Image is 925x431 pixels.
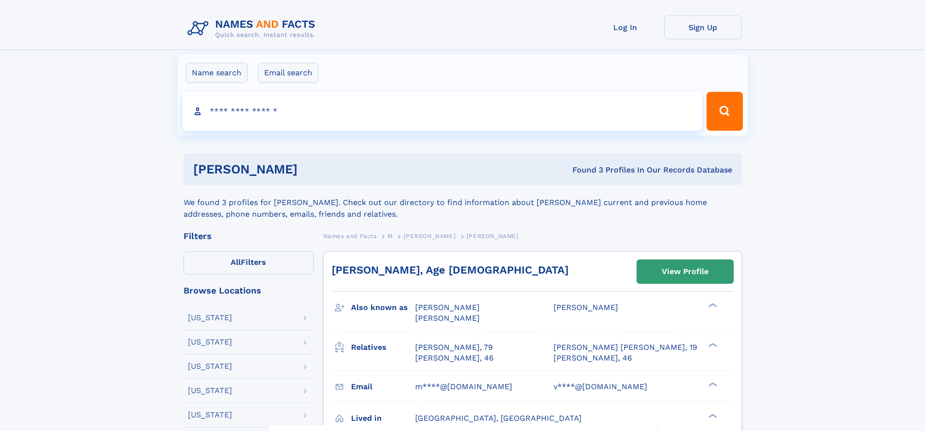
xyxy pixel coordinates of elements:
[664,16,742,39] a: Sign Up
[351,410,415,427] h3: Lived in
[193,163,435,175] h1: [PERSON_NAME]
[554,353,632,363] a: [PERSON_NAME], 46
[554,303,618,312] span: [PERSON_NAME]
[554,342,697,353] a: [PERSON_NAME] [PERSON_NAME], 19
[188,314,232,322] div: [US_STATE]
[184,286,314,295] div: Browse Locations
[415,414,582,423] span: [GEOGRAPHIC_DATA], [GEOGRAPHIC_DATA]
[188,338,232,346] div: [US_STATE]
[387,233,393,240] span: M
[332,264,569,276] a: [PERSON_NAME], Age [DEMOGRAPHIC_DATA]
[587,16,664,39] a: Log In
[706,413,718,419] div: ❯
[184,185,742,220] div: We found 3 profiles for [PERSON_NAME]. Check out our directory to find information about [PERSON_...
[188,387,232,395] div: [US_STATE]
[467,233,519,240] span: [PERSON_NAME]
[323,230,377,242] a: Names and Facts
[351,339,415,356] h3: Relatives
[706,342,718,348] div: ❯
[184,251,314,275] label: Filters
[706,302,718,309] div: ❯
[662,260,708,283] div: View Profile
[184,16,323,42] img: Logo Names and Facts
[415,353,494,363] a: [PERSON_NAME], 46
[415,313,480,323] span: [PERSON_NAME]
[415,342,493,353] a: [PERSON_NAME], 79
[185,63,248,83] label: Name search
[183,92,703,131] input: search input
[706,381,718,387] div: ❯
[404,230,455,242] a: [PERSON_NAME]
[188,362,232,370] div: [US_STATE]
[387,230,393,242] a: M
[435,165,732,175] div: Found 3 Profiles In Our Records Database
[231,258,241,267] span: All
[351,379,415,395] h3: Email
[188,411,232,419] div: [US_STATE]
[351,299,415,316] h3: Also known as
[706,92,742,131] button: Search Button
[637,260,733,283] a: View Profile
[404,233,455,240] span: [PERSON_NAME]
[184,232,314,241] div: Filters
[258,63,319,83] label: Email search
[415,303,480,312] span: [PERSON_NAME]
